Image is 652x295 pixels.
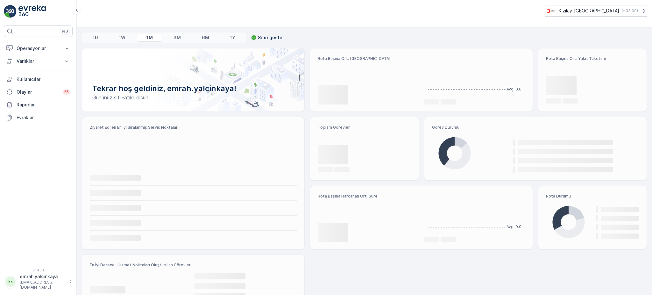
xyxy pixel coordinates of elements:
a: Kullanıcılar [4,73,73,86]
img: logo [4,5,17,18]
p: Ziyaret Edilen En İyi Sıralanmış Servis Noktaları [90,125,297,130]
button: Kızılay-[GEOGRAPHIC_DATA](+03:00) [545,5,647,17]
p: Rota Başına Harcanan Ort. Süre [318,194,419,199]
p: Rota Başına Ort. [GEOGRAPHIC_DATA] [318,56,419,61]
p: Rota Durumu [546,194,639,199]
p: [EMAIL_ADDRESS][DOMAIN_NAME] [20,280,66,290]
button: EEemrah.yalcinkaya[EMAIL_ADDRESS][DOMAIN_NAME] [4,273,73,290]
p: Sıfırı göster [258,34,284,41]
p: Varlıklar [17,58,60,64]
p: emrah.yalcinkaya [20,273,66,280]
button: Operasyonlar [4,42,73,55]
p: Gününüz sıfır-atıklı olsun [92,94,294,101]
div: EE [5,277,16,287]
a: Raporlar [4,98,73,111]
p: ( +03:00 ) [622,8,638,13]
p: 25 [64,90,69,95]
p: Operasyonlar [17,45,60,52]
p: 3M [174,34,181,41]
p: Olaylar [17,89,59,95]
p: 1M [146,34,153,41]
img: logo_light-DOdMpM7g.png [18,5,46,18]
p: 6M [202,34,209,41]
p: ⌘B [62,29,68,34]
p: Rota Başına Ort. Yakıt Tüketimi [546,56,639,61]
p: Tekrar hoş geldiniz, emrah.yalcinkaya! [92,83,294,94]
p: Kızılay-[GEOGRAPHIC_DATA] [559,8,619,14]
span: v 1.48.1 [4,268,73,272]
a: Olaylar25 [4,86,73,98]
p: Evraklar [17,114,70,121]
p: Görev Durumu [432,125,639,130]
p: Raporlar [17,102,70,108]
p: En İyi Dereceli Hizmet Noktaları Oluşturulan Görevler [90,263,297,268]
p: Kullanıcılar [17,76,70,83]
button: Varlıklar [4,55,73,68]
img: k%C4%B1z%C4%B1lay_jywRncg.png [545,7,556,14]
p: 1W [119,34,125,41]
p: 1D [93,34,98,41]
p: 1Y [230,34,235,41]
p: Toplam Görevler [318,125,411,130]
a: Evraklar [4,111,73,124]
